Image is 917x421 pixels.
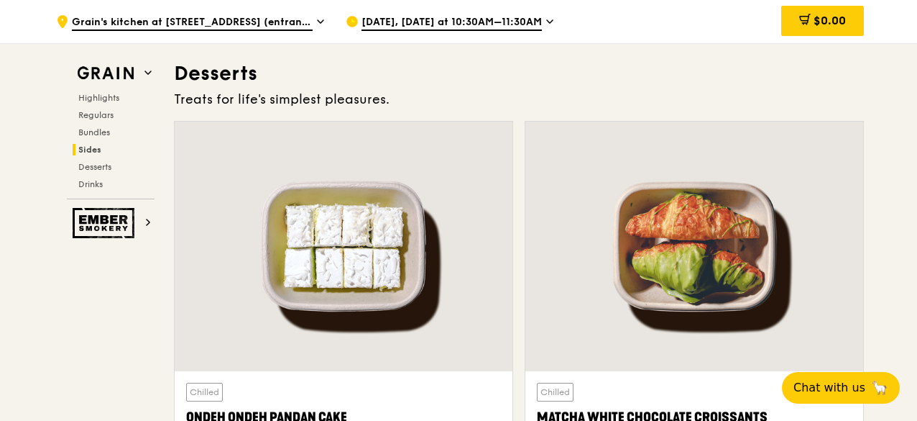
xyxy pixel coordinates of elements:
[871,379,888,397] span: 🦙
[78,110,114,120] span: Regulars
[73,60,139,86] img: Grain web logo
[793,379,865,397] span: Chat with us
[782,372,900,404] button: Chat with us🦙
[78,127,110,137] span: Bundles
[537,383,573,402] div: Chilled
[174,89,864,109] div: Treats for life's simplest pleasures.
[72,15,313,31] span: Grain's kitchen at [STREET_ADDRESS] (entrance along [PERSON_NAME][GEOGRAPHIC_DATA])
[814,14,846,27] span: $0.00
[78,179,103,189] span: Drinks
[361,15,542,31] span: [DATE], [DATE] at 10:30AM–11:30AM
[186,383,223,402] div: Chilled
[78,93,119,103] span: Highlights
[78,145,101,155] span: Sides
[78,162,111,172] span: Desserts
[174,60,864,86] h3: Desserts
[73,208,139,238] img: Ember Smokery web logo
